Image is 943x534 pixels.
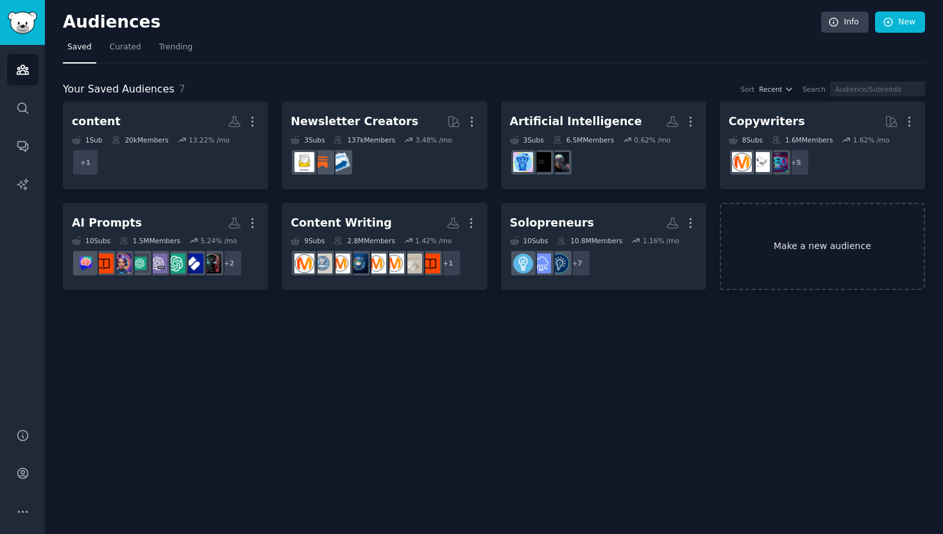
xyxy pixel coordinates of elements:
img: digital_marketing [348,254,368,273]
img: AskMarketing [366,254,386,273]
div: + 7 [564,250,591,277]
a: Trending [155,37,197,64]
a: Newsletter Creators3Subs137kMembers3.48% /moEmailmarketingSubstackNewsletters [282,101,487,189]
div: 1.5M Members [119,236,180,245]
div: Solopreneurs [510,215,595,231]
img: WritingPromptsAI [94,254,114,273]
a: content1Sub20kMembers13.22% /mo+1 [63,101,268,189]
img: BookWritingAI [402,254,422,273]
div: 1.16 % /mo [643,236,679,245]
div: Copywriters [729,114,805,130]
button: Recent [759,85,794,94]
img: Emailmarketing [330,152,350,172]
h2: Audiences [63,12,821,33]
a: Info [821,12,869,33]
div: + 1 [72,149,99,176]
div: 9 Sub s [291,236,325,245]
a: New [875,12,925,33]
div: Search [803,85,826,94]
a: Curated [105,37,146,64]
input: Audience/Subreddit [830,82,925,96]
img: DigitalMarketing [384,254,404,273]
img: PromptWizards [183,254,203,273]
span: 7 [179,83,185,95]
img: Newsletters [294,152,314,172]
img: artificial [513,152,533,172]
div: 10 Sub s [72,236,110,245]
div: Content Writing [291,215,391,231]
div: Sort [741,85,755,94]
img: GummySearch logo [8,12,37,34]
div: 13.22 % /mo [189,135,230,144]
img: singularity [549,152,569,172]
div: 6.5M Members [553,135,614,144]
span: Trending [159,42,192,53]
a: AI Prompts10Subs1.5MMembers5.24% /mo+2aipromptprogrammingPromptWizardschatgpt_prompts_ChatGPTProC... [63,203,268,291]
div: 3.48 % /mo [416,135,452,144]
a: Copywriters8Subs1.6MMembers1.62% /mo+5SEOKeepWritingcontent_marketing [720,101,925,189]
img: chatgpt_prompts_ [166,254,185,273]
img: content_marketing [294,254,314,273]
img: ArtificialInteligence [531,152,551,172]
img: aipromptprogramming [201,254,221,273]
div: content [72,114,121,130]
img: ChatGPT_Prompts [130,254,149,273]
div: 5.24 % /mo [201,236,237,245]
div: 10.8M Members [557,236,622,245]
img: SEO [768,152,788,172]
div: 8 Sub s [729,135,763,144]
div: 1 Sub [72,135,103,144]
img: marketing [330,254,350,273]
a: Make a new audience [720,203,925,291]
div: 1.6M Members [772,135,833,144]
div: 137k Members [334,135,395,144]
span: Curated [110,42,141,53]
div: 1.62 % /mo [853,135,890,144]
div: 1.42 % /mo [415,236,452,245]
img: WritingPromptsAI [420,254,440,273]
div: Newsletter Creators [291,114,418,130]
div: + 2 [216,250,242,277]
span: Saved [67,42,92,53]
div: 0.62 % /mo [634,135,671,144]
span: Recent [759,85,782,94]
div: 2.8M Members [334,236,395,245]
a: Artificial Intelligence3Subs6.5MMembers0.62% /mosingularityArtificialInteligenceartificial [501,101,706,189]
div: + 5 [783,149,810,176]
div: + 1 [434,250,461,277]
div: 10 Sub s [510,236,548,245]
img: ChatGPTPro [148,254,167,273]
div: AI Prompts [72,215,142,231]
img: content_marketing [732,152,752,172]
img: KeepWriting [750,152,770,172]
img: ChatGPTPromptGenius [76,254,96,273]
div: 3 Sub s [291,135,325,144]
a: Content Writing9Subs2.8MMembers1.42% /mo+1WritingPromptsAIBookWritingAIDigitalMarketingAskMarketi... [282,203,487,291]
a: Saved [63,37,96,64]
span: Your Saved Audiences [63,82,174,98]
img: SaaS [531,254,551,273]
img: WritingWithAI [312,254,332,273]
img: Entrepreneurship [549,254,569,273]
img: BusinessChatGPTprompt [112,254,132,273]
div: Artificial Intelligence [510,114,642,130]
img: Substack [312,152,332,172]
img: Entrepreneur [513,254,533,273]
a: Solopreneurs10Subs10.8MMembers1.16% /mo+7EntrepreneurshipSaaSEntrepreneur [501,203,706,291]
div: 20k Members [112,135,169,144]
div: 3 Sub s [510,135,544,144]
